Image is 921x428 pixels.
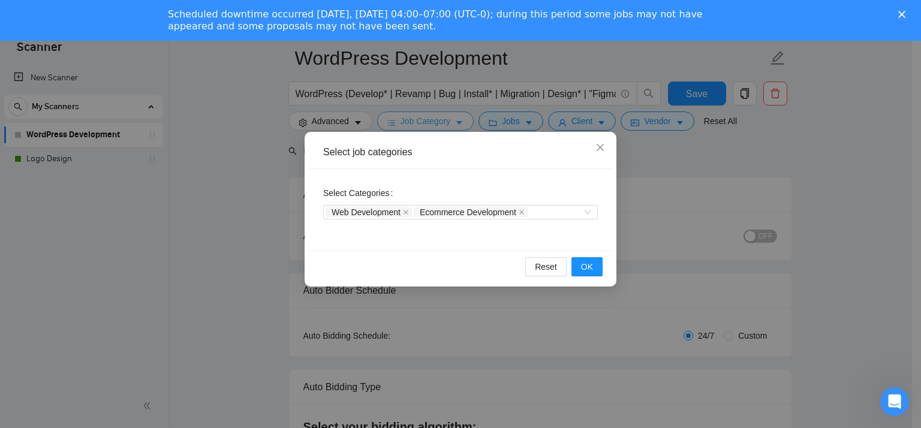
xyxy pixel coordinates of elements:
span: Ecommerce Development [414,207,528,217]
button: Close [584,132,616,164]
span: Reset [535,260,557,273]
div: Select job categories [323,146,598,159]
button: Reset [525,257,567,276]
span: close [403,209,409,215]
button: OK [571,257,603,276]
span: close [519,209,525,215]
div: Close [898,11,910,18]
span: Web Development [332,208,401,216]
span: OK [581,260,593,273]
iframe: Intercom live chat [880,387,909,416]
span: close [595,143,605,152]
span: Ecommerce Development [420,208,516,216]
label: Select Categories [323,183,398,203]
div: Scheduled downtime occurred [DATE], [DATE] 04:00–07:00 (UTC-0); during this period some jobs may ... [168,8,734,32]
span: Web Development [326,207,412,217]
